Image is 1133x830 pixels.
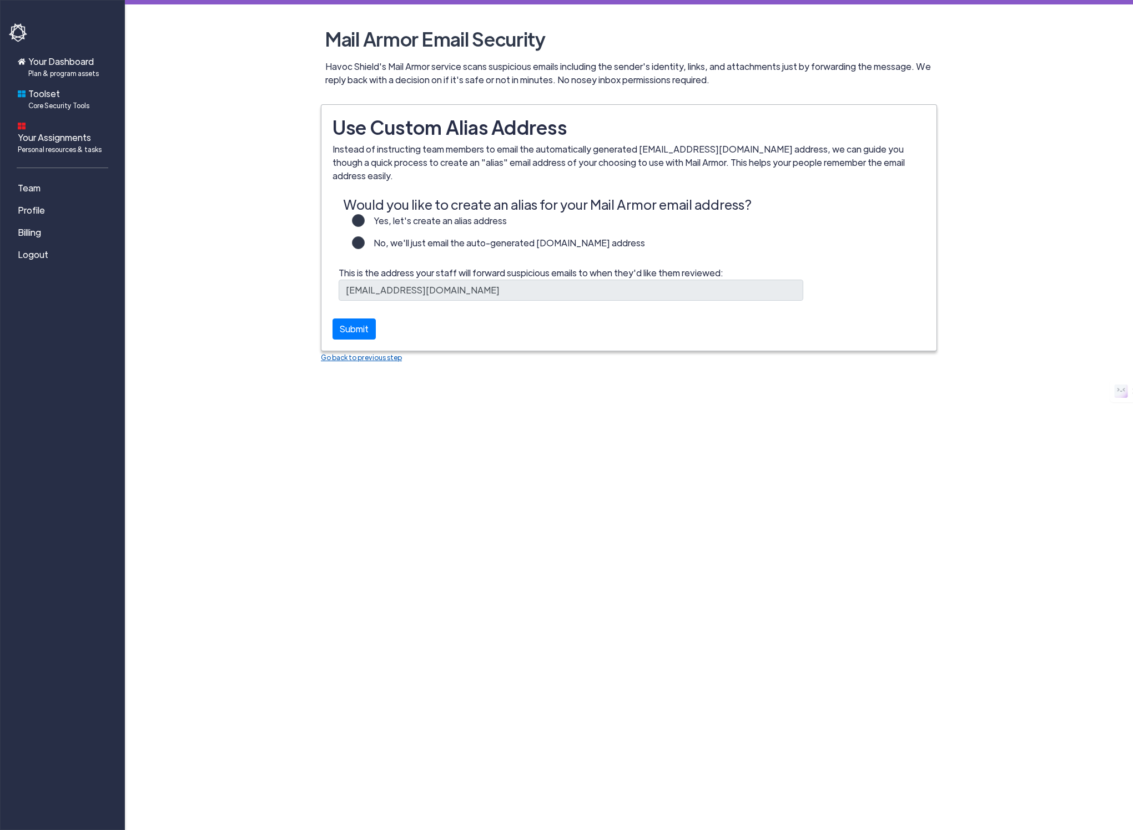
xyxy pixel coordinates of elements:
a: Logout [9,244,120,266]
span: Billing [18,226,41,239]
span: Team [18,181,41,195]
a: Go back to previous step [321,353,402,362]
img: foundations-icon.svg [18,90,26,98]
span: Your Dashboard [28,55,99,78]
label: Yes, let's create an alias address [365,214,507,236]
a: Billing [9,221,120,244]
a: Profile [9,199,120,221]
span: Logout [18,248,48,261]
h2: Mail Armor Email Security [321,22,937,55]
img: havoc-shield-logo-white.png [9,23,29,42]
input: This is the address your staff will forward suspicious emails to when they'd like them reviewed: [339,280,804,301]
legend: Would you like to create an alias for your Mail Armor email address? [343,194,920,214]
span: Personal resources & tasks [18,144,102,154]
span: Plan & program assets [28,68,99,78]
a: ToolsetCore Security Tools [9,83,120,115]
img: home-icon.svg [18,58,26,65]
span: Profile [18,204,45,217]
span: Toolset [28,87,89,110]
img: dashboard-icon.svg [18,122,26,130]
a: Team [9,177,120,199]
a: Your DashboardPlan & program assets [9,50,120,83]
h4: Use Custom Alias Address [333,116,925,138]
span: Core Security Tools [28,100,89,110]
p: Instead of instructing team members to email the automatically generated [EMAIL_ADDRESS][DOMAIN_N... [333,143,925,183]
div: Submit [333,318,376,340]
label: No, we'll just email the auto-generated [DOMAIN_NAME] address [365,236,645,259]
p: Havoc Shield's Mail Armor service scans suspicious emails including the sender's identity, links,... [325,60,937,87]
span: Your Assignments [18,131,102,154]
a: Your AssignmentsPersonal resources & tasks [9,115,120,159]
span: This is the address your staff will forward suspicious emails to when they'd like them reviewed: [339,267,723,279]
